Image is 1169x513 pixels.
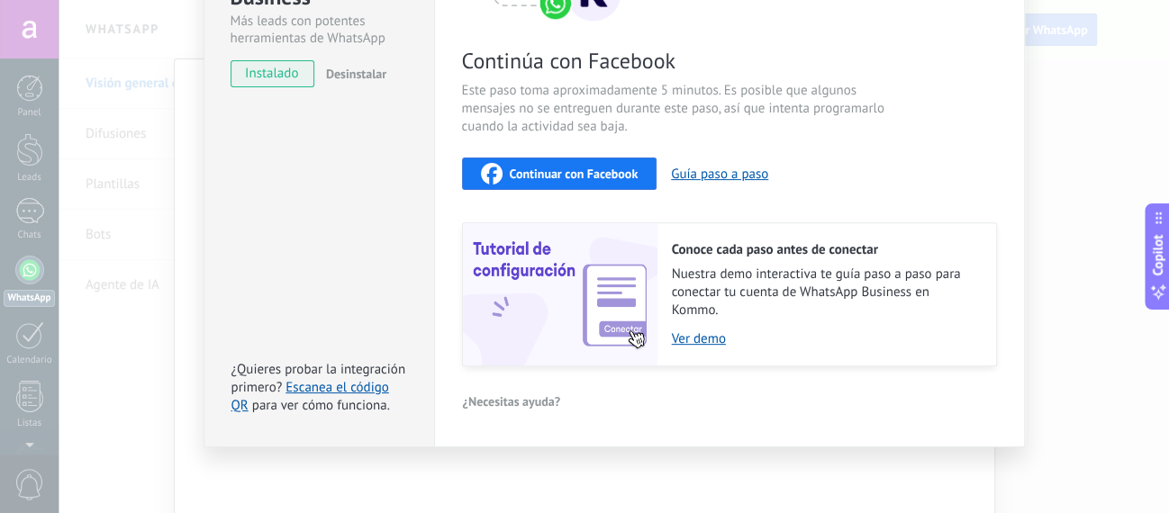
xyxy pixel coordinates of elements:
button: ¿Necesitas ayuda? [462,388,562,415]
a: Ver demo [672,330,978,347]
span: instalado [231,60,313,87]
span: para ver cómo funciona. [252,397,390,414]
span: Continuar con Facebook [510,167,639,180]
span: ¿Necesitas ayuda? [463,395,561,408]
div: Más leads con potentes herramientas de WhatsApp [231,13,408,47]
span: Copilot [1149,235,1167,276]
span: Nuestra demo interactiva te guía paso a paso para conectar tu cuenta de WhatsApp Business en Kommo. [672,265,978,319]
span: Desinstalar [326,66,386,82]
button: Continuar con Facebook [462,157,657,190]
a: Escanea el código QR [231,379,389,414]
button: Desinstalar [319,60,386,87]
button: Guía paso a paso [671,166,768,183]
span: Este paso toma aproximadamente 5 minutos. Es posible que algunos mensajes no se entreguen durante... [462,82,891,136]
span: ¿Quieres probar la integración primero? [231,361,406,396]
span: Continúa con Facebook [462,47,891,75]
h2: Conoce cada paso antes de conectar [672,241,978,258]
